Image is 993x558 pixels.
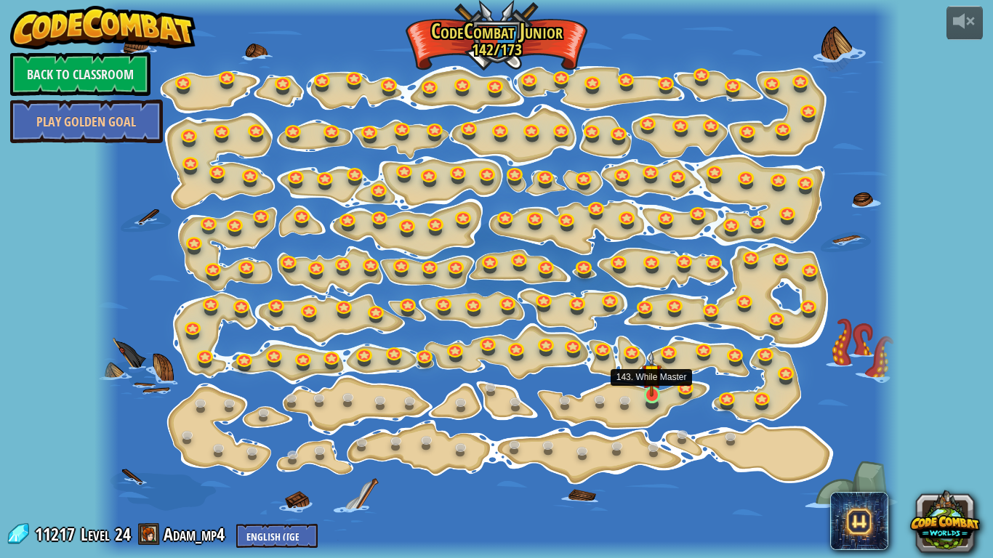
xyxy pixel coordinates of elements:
a: Play Golden Goal [10,100,163,143]
img: CodeCombat - Learn how to code by playing a game [10,6,196,49]
span: 24 [115,522,131,546]
img: level-banner-started.png [642,351,662,397]
a: Back to Classroom [10,52,150,96]
span: 11217 [35,522,79,546]
span: Level [81,522,110,546]
a: Adam_mp4 [164,522,229,546]
button: Adjust volume [946,6,983,40]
